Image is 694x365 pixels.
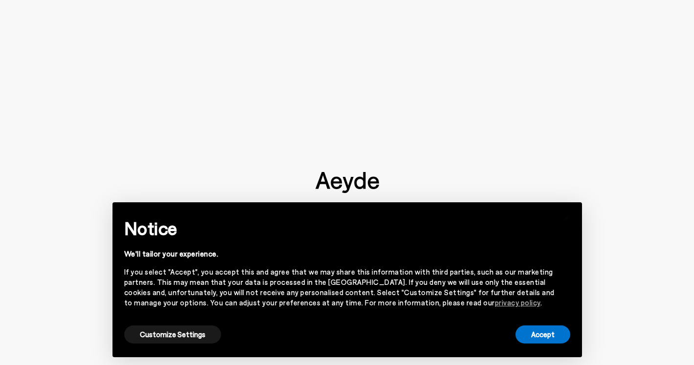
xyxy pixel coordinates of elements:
button: Accept [515,325,570,344]
button: Customize Settings [124,325,221,344]
span: × [563,210,570,224]
h2: Notice [124,215,555,241]
div: We'll tailor your experience. [124,249,555,259]
button: Close this notice [555,205,578,229]
div: If you select "Accept", you accept this and agree that we may share this information with third p... [124,267,555,308]
img: footer-logo.svg [315,172,379,193]
a: privacy policy [495,298,540,307]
